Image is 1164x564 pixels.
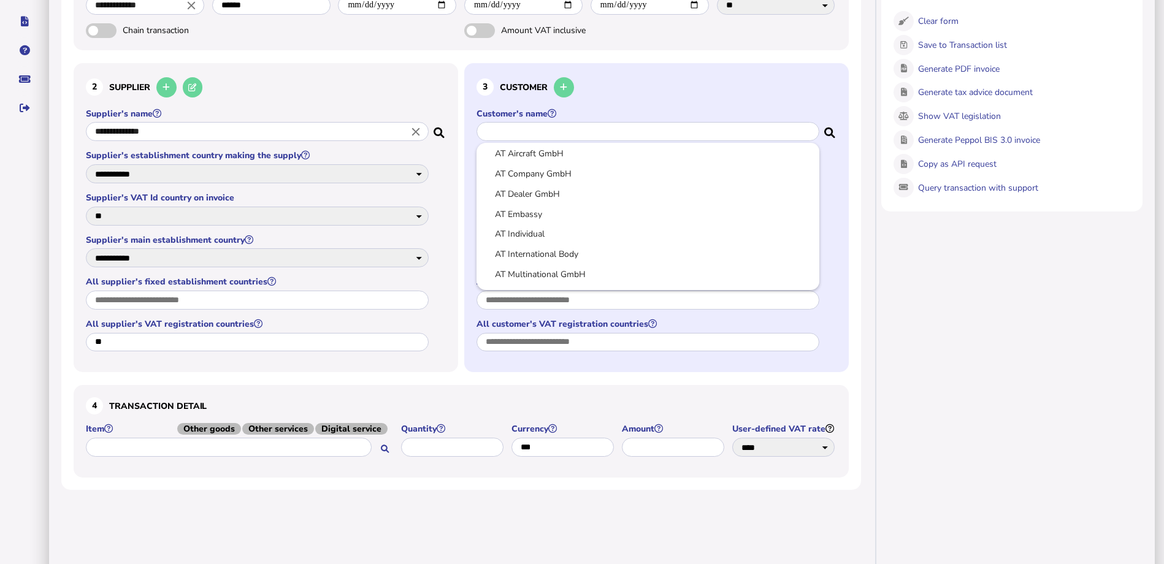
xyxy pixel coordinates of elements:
[486,146,810,161] a: AT Aircraft GmbH
[486,226,810,242] a: AT Individual
[486,267,810,282] a: AT Multinational GmbH
[486,166,810,181] a: AT Company GmbH
[486,207,810,222] a: AT Embassy
[486,186,810,202] a: AT Dealer GmbH
[486,246,810,262] a: AT International Body
[486,287,810,302] a: AT Trading GmbH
